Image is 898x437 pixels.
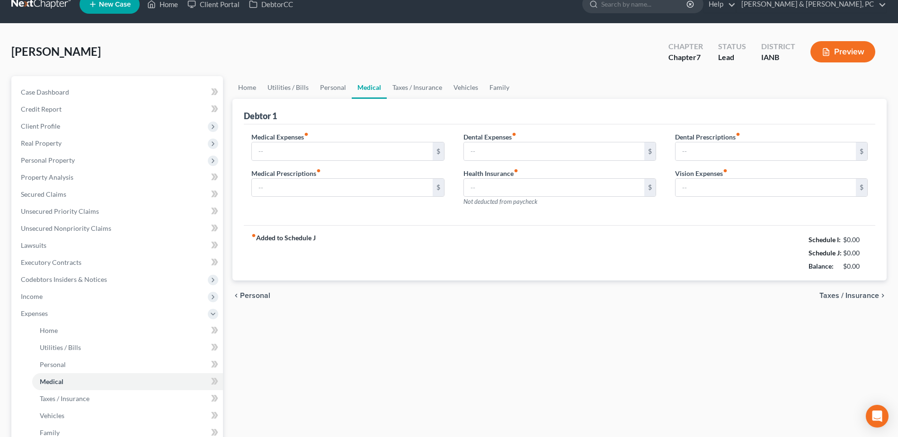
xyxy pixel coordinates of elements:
button: Taxes / Insurance chevron_right [819,292,887,299]
a: Utilities / Bills [262,76,314,99]
i: fiber_manual_record [512,132,516,137]
div: Debtor 1 [244,110,277,122]
div: Open Intercom Messenger [866,405,889,428]
div: $ [644,179,656,197]
label: Dental Expenses [463,132,516,142]
input: -- [676,142,856,160]
strong: Balance: [809,262,834,270]
span: Not deducted from paycheck [463,198,537,205]
span: Unsecured Nonpriority Claims [21,224,111,232]
label: Health Insurance [463,168,518,178]
a: Executory Contracts [13,254,223,271]
a: Vehicles [32,407,223,424]
div: Status [718,41,746,52]
span: New Case [99,1,131,8]
span: Personal Property [21,156,75,164]
i: fiber_manual_record [723,168,728,173]
label: Vision Expenses [675,168,728,178]
div: Chapter [668,41,703,52]
button: Preview [810,41,875,62]
a: Taxes / Insurance [387,76,448,99]
i: fiber_manual_record [316,168,321,173]
span: Income [21,292,43,300]
a: Secured Claims [13,186,223,203]
span: Expenses [21,309,48,317]
label: Medical Expenses [251,132,309,142]
span: Case Dashboard [21,88,69,96]
div: $ [644,142,656,160]
a: Vehicles [448,76,484,99]
a: Personal [314,76,352,99]
span: Home [40,326,58,334]
div: $ [856,179,867,197]
span: Unsecured Priority Claims [21,207,99,215]
span: Lawsuits [21,241,46,249]
a: Taxes / Insurance [32,390,223,407]
span: Taxes / Insurance [40,394,89,402]
div: $0.00 [843,248,868,258]
input: -- [464,142,644,160]
div: $ [433,179,444,197]
a: Lawsuits [13,237,223,254]
div: District [761,41,795,52]
i: fiber_manual_record [514,168,518,173]
span: Personal [40,360,66,368]
div: $0.00 [843,262,868,271]
span: [PERSON_NAME] [11,44,101,58]
div: Chapter [668,52,703,63]
input: -- [252,142,432,160]
a: Home [32,322,223,339]
i: chevron_left [232,292,240,299]
div: IANB [761,52,795,63]
a: Family [484,76,515,99]
strong: Schedule J: [809,249,842,257]
span: Real Property [21,139,62,147]
a: Unsecured Nonpriority Claims [13,220,223,237]
span: Vehicles [40,411,64,420]
span: 7 [696,52,701,61]
div: $ [433,142,444,160]
input: -- [464,179,644,197]
i: fiber_manual_record [304,132,309,137]
input: -- [252,179,432,197]
input: -- [676,179,856,197]
i: chevron_right [879,292,887,299]
span: Personal [240,292,270,299]
label: Dental Prescriptions [675,132,740,142]
span: Secured Claims [21,190,66,198]
a: Credit Report [13,101,223,118]
div: $0.00 [843,235,868,245]
strong: Added to Schedule J [251,233,316,273]
span: Family [40,428,60,437]
span: Medical [40,377,63,385]
span: Property Analysis [21,173,73,181]
label: Medical Prescriptions [251,168,321,178]
button: chevron_left Personal [232,292,270,299]
span: Executory Contracts [21,258,81,266]
span: Client Profile [21,122,60,130]
div: $ [856,142,867,160]
a: Medical [32,373,223,390]
span: Codebtors Insiders & Notices [21,275,107,283]
a: Medical [352,76,387,99]
span: Taxes / Insurance [819,292,879,299]
strong: Schedule I: [809,236,841,244]
i: fiber_manual_record [736,132,740,137]
a: Property Analysis [13,169,223,186]
div: Lead [718,52,746,63]
a: Personal [32,356,223,373]
a: Utilities / Bills [32,339,223,356]
span: Utilities / Bills [40,343,81,351]
span: Credit Report [21,105,62,113]
i: fiber_manual_record [251,233,256,238]
a: Case Dashboard [13,84,223,101]
a: Home [232,76,262,99]
a: Unsecured Priority Claims [13,203,223,220]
